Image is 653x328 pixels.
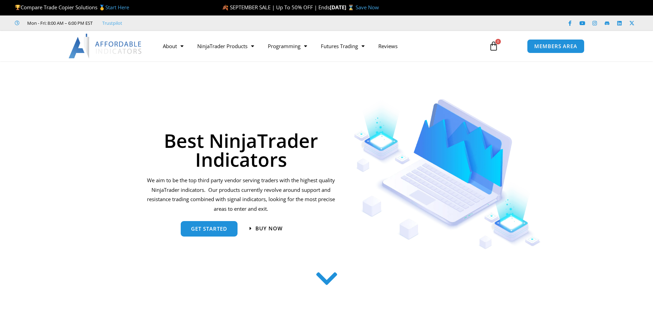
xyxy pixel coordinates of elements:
[356,4,379,11] a: Save Now
[15,4,129,11] span: Compare Trade Copier Solutions 🥇
[25,19,93,27] span: Mon - Fri: 8:00 AM – 6:00 PM EST
[354,99,541,249] img: Indicators 1 | Affordable Indicators – NinjaTrader
[146,131,336,169] h1: Best NinjaTrader Indicators
[330,4,356,11] strong: [DATE] ⌛
[156,38,481,54] nav: Menu
[371,38,404,54] a: Reviews
[181,221,238,237] a: get started
[222,4,330,11] span: 🍂 SEPTEMBER SALE | Up To 50% OFF | Ends
[478,36,509,56] a: 0
[69,34,143,58] img: LogoAI | Affordable Indicators – NinjaTrader
[15,5,20,10] img: 🏆
[102,19,122,27] a: Trustpilot
[146,176,336,214] p: We aim to be the top third party vendor serving traders with the highest quality NinjaTrader indi...
[156,38,190,54] a: About
[250,226,283,231] a: Buy now
[191,226,227,231] span: get started
[314,38,371,54] a: Futures Trading
[105,4,129,11] a: Start Here
[190,38,261,54] a: NinjaTrader Products
[527,39,584,53] a: MEMBERS AREA
[534,44,577,49] span: MEMBERS AREA
[255,226,283,231] span: Buy now
[261,38,314,54] a: Programming
[495,39,501,44] span: 0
